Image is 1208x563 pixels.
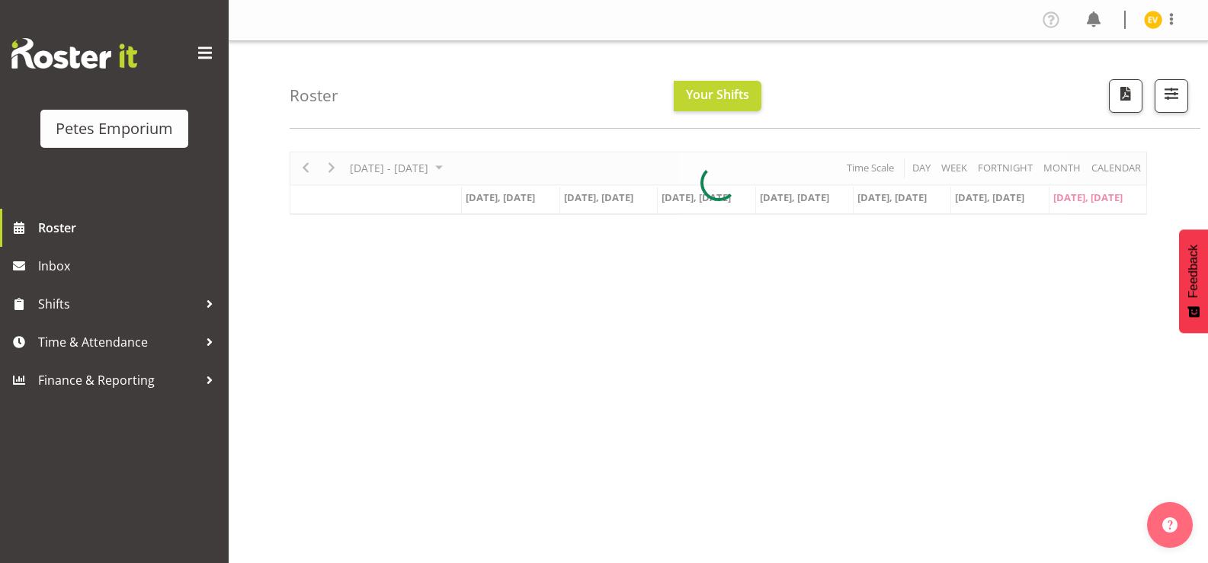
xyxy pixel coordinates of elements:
span: Roster [38,216,221,239]
img: eva-vailini10223.jpg [1144,11,1162,29]
img: Rosterit website logo [11,38,137,69]
span: Shifts [38,293,198,315]
span: Inbox [38,254,221,277]
img: help-xxl-2.png [1162,517,1178,533]
span: Finance & Reporting [38,369,198,392]
span: Feedback [1187,245,1200,298]
h4: Roster [290,87,338,104]
button: Feedback - Show survey [1179,229,1208,333]
span: Your Shifts [686,86,749,103]
div: Petes Emporium [56,117,173,140]
span: Time & Attendance [38,331,198,353]
button: Filter Shifts [1155,79,1188,113]
button: Your Shifts [674,81,761,111]
button: Download a PDF of the roster according to the set date range. [1109,79,1142,113]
